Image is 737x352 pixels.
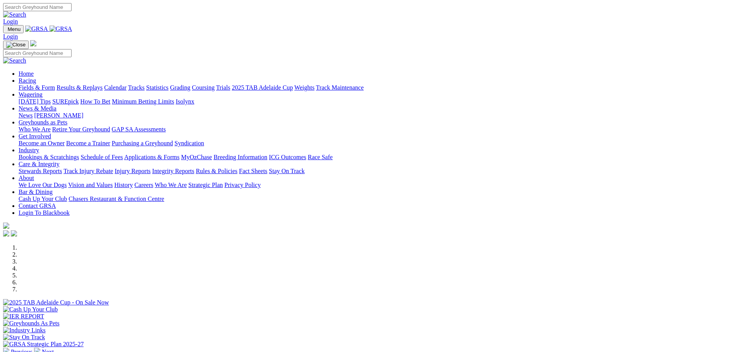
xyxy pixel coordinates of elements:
a: Become an Owner [19,140,65,146]
a: GAP SA Assessments [112,126,166,133]
a: Bar & Dining [19,189,53,195]
a: Bookings & Scratchings [19,154,79,160]
a: Industry [19,147,39,153]
a: Stewards Reports [19,168,62,174]
a: Results & Replays [56,84,103,91]
img: Cash Up Your Club [3,306,58,313]
img: logo-grsa-white.png [3,223,9,229]
a: Who We Are [155,182,187,188]
div: Racing [19,84,734,91]
div: News & Media [19,112,734,119]
div: Care & Integrity [19,168,734,175]
a: How To Bet [80,98,111,105]
a: Wagering [19,91,43,98]
img: GRSA Strategic Plan 2025-27 [3,341,84,348]
a: Track Maintenance [316,84,364,91]
a: History [114,182,133,188]
a: Statistics [146,84,169,91]
input: Search [3,3,72,11]
a: Tracks [128,84,145,91]
button: Toggle navigation [3,25,24,33]
a: Care & Integrity [19,161,60,167]
a: Trials [216,84,230,91]
div: About [19,182,734,189]
a: Cash Up Your Club [19,196,67,202]
a: Retire Your Greyhound [52,126,110,133]
img: GRSA [50,26,72,32]
a: Become a Trainer [66,140,110,146]
a: Applications & Forms [124,154,180,160]
a: Breeding Information [214,154,267,160]
a: Chasers Restaurant & Function Centre [68,196,164,202]
a: Minimum Betting Limits [112,98,174,105]
img: logo-grsa-white.png [30,40,36,46]
span: Menu [8,26,21,32]
a: Login [3,33,18,40]
a: Grading [170,84,190,91]
a: About [19,175,34,181]
img: facebook.svg [3,230,9,236]
a: Get Involved [19,133,51,139]
a: Syndication [174,140,204,146]
a: Careers [134,182,153,188]
img: Industry Links [3,327,46,334]
img: Greyhounds As Pets [3,320,60,327]
a: Isolynx [176,98,194,105]
img: GRSA [25,26,48,32]
img: 2025 TAB Adelaide Cup - On Sale Now [3,299,109,306]
a: News [19,112,32,119]
a: Login To Blackbook [19,209,70,216]
img: Search [3,57,26,64]
a: Who We Are [19,126,51,133]
a: Login [3,18,18,25]
a: SUREpick [52,98,79,105]
div: Get Involved [19,140,734,147]
a: Vision and Values [68,182,113,188]
a: 2025 TAB Adelaide Cup [232,84,293,91]
a: Calendar [104,84,127,91]
a: ICG Outcomes [269,154,306,160]
img: Close [6,42,26,48]
img: Stay On Track [3,334,45,341]
a: Integrity Reports [152,168,194,174]
input: Search [3,49,72,57]
a: Track Injury Rebate [63,168,113,174]
a: Stay On Track [269,168,304,174]
a: Purchasing a Greyhound [112,140,173,146]
a: Fact Sheets [239,168,267,174]
a: Fields & Form [19,84,55,91]
a: [PERSON_NAME] [34,112,83,119]
button: Toggle navigation [3,41,29,49]
a: Schedule of Fees [80,154,123,160]
a: Racing [19,77,36,84]
a: Injury Reports [115,168,150,174]
a: Rules & Policies [196,168,238,174]
div: Industry [19,154,734,161]
a: Weights [294,84,315,91]
div: Wagering [19,98,734,105]
img: twitter.svg [11,230,17,236]
img: Search [3,11,26,18]
a: Contact GRSA [19,202,56,209]
a: Race Safe [308,154,332,160]
a: News & Media [19,105,56,112]
a: Privacy Policy [224,182,261,188]
img: IER REPORT [3,313,44,320]
div: Bar & Dining [19,196,734,202]
a: Home [19,70,34,77]
div: Greyhounds as Pets [19,126,734,133]
a: We Love Our Dogs [19,182,67,188]
a: Coursing [192,84,215,91]
a: MyOzChase [181,154,212,160]
a: Strategic Plan [188,182,223,188]
a: Greyhounds as Pets [19,119,67,126]
a: [DATE] Tips [19,98,51,105]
